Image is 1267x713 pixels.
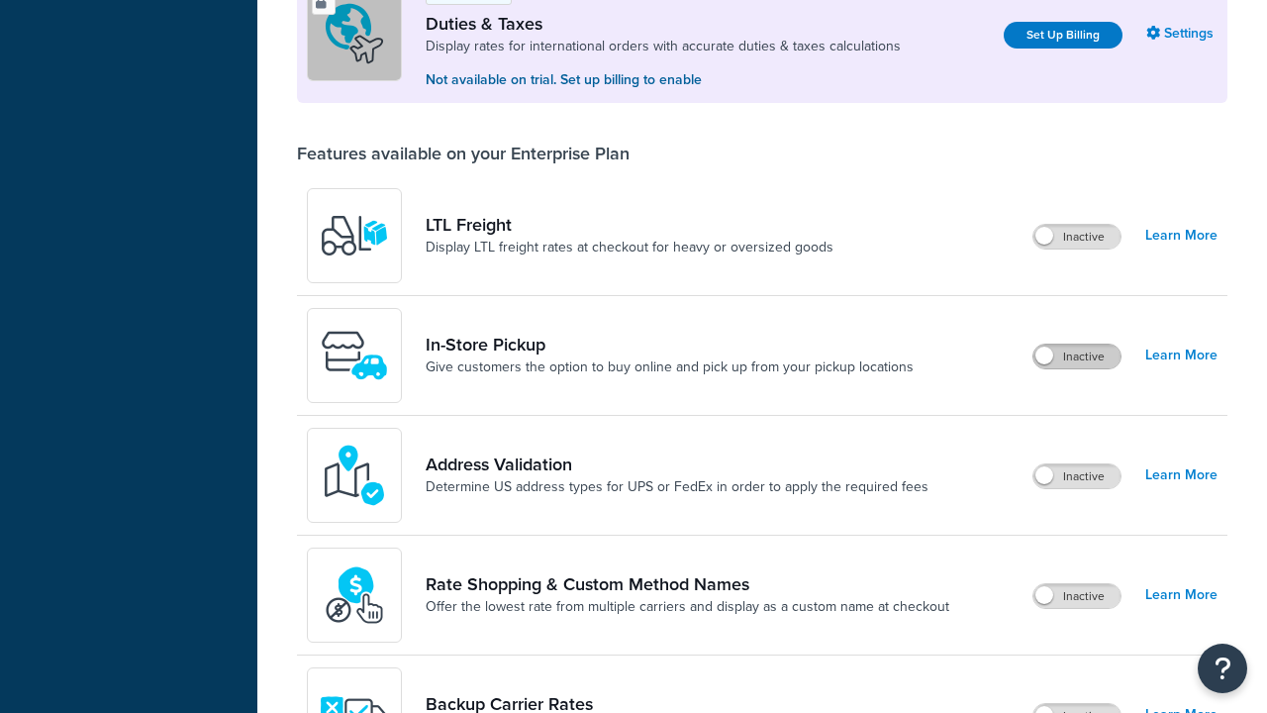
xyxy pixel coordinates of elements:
img: kIG8fy0lQAAAABJRU5ErkJggg== [320,441,389,510]
label: Inactive [1033,225,1121,249]
img: icon-duo-feat-rate-shopping-ecdd8bed.png [320,560,389,630]
label: Inactive [1033,464,1121,488]
a: Give customers the option to buy online and pick up from your pickup locations [426,357,914,377]
a: Display LTL freight rates at checkout for heavy or oversized goods [426,238,833,257]
a: Set Up Billing [1004,22,1122,49]
p: Not available on trial. Set up billing to enable [426,69,901,91]
label: Inactive [1033,584,1121,608]
div: Features available on your Enterprise Plan [297,143,630,164]
a: In-Store Pickup [426,334,914,356]
img: y79ZsPf0fXUFUhFXDzUgf+ktZg5F2+ohG75+v3d2s1D9TjoU8PiyCIluIjV41seZevKCRuEjTPPOKHJsQcmKCXGdfprl3L4q7... [320,201,389,270]
a: Address Validation [426,454,928,475]
a: Display rates for international orders with accurate duties & taxes calculations [426,37,901,56]
a: Determine US address types for UPS or FedEx in order to apply the required fees [426,477,928,497]
a: Offer the lowest rate from multiple carriers and display as a custom name at checkout [426,597,949,617]
a: Learn More [1145,581,1218,609]
a: LTL Freight [426,214,833,236]
a: Learn More [1145,222,1218,250]
a: Learn More [1145,461,1218,489]
a: Settings [1146,20,1218,48]
a: Duties & Taxes [426,13,901,35]
label: Inactive [1033,345,1121,368]
a: Rate Shopping & Custom Method Names [426,573,949,595]
button: Open Resource Center [1198,644,1247,693]
a: Learn More [1145,342,1218,369]
img: wfgcfpwTIucLEAAAAASUVORK5CYII= [320,321,389,390]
